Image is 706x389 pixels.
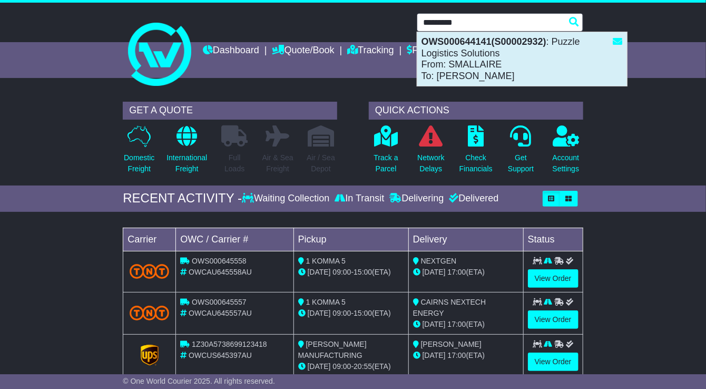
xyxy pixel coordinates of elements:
[192,257,247,265] span: OWS000645558
[123,228,176,251] td: Carrier
[448,351,466,359] span: 17:00
[298,361,404,372] div: - (ETA)
[176,228,293,251] td: OWC / Carrier #
[333,309,351,317] span: 09:00
[508,152,534,174] p: Get Support
[413,350,519,361] div: (ETA)
[374,125,399,180] a: Track aParcel
[417,152,444,174] p: Network Delays
[272,42,335,60] a: Quote/Book
[507,125,534,180] a: GetSupport
[130,264,169,278] img: TNT_Domestic.png
[523,228,583,251] td: Status
[262,152,293,174] p: Air & Sea Freight
[459,125,493,180] a: CheckFinancials
[308,309,331,317] span: [DATE]
[123,102,337,120] div: GET A QUOTE
[417,32,627,86] div: : Puzzle Logistics Solutions From: SMALLAIRE To: [PERSON_NAME]
[333,268,351,276] span: 09:00
[123,125,155,180] a: DomesticFreight
[448,268,466,276] span: 17:00
[354,309,372,317] span: 15:00
[333,362,351,371] span: 09:00
[421,340,482,348] span: [PERSON_NAME]
[306,257,346,265] span: 1 KOMMA 5
[423,351,446,359] span: [DATE]
[447,193,499,205] div: Delivered
[221,152,248,174] p: Full Loads
[423,320,446,328] span: [DATE]
[528,269,578,288] a: View Order
[423,268,446,276] span: [DATE]
[308,362,331,371] span: [DATE]
[166,152,207,174] p: International Freight
[189,351,252,359] span: OWCUS645397AU
[298,267,404,278] div: - (ETA)
[123,377,275,385] span: © One World Courier 2025. All rights reserved.
[192,340,267,348] span: 1Z30A5738699123418
[417,125,445,180] a: NetworkDelays
[354,268,372,276] span: 15:00
[307,152,335,174] p: Air / Sea Depot
[354,362,372,371] span: 20:55
[459,152,493,174] p: Check Financials
[242,193,332,205] div: Waiting Collection
[421,257,457,265] span: NEXTGEN
[413,298,486,317] span: CAIRNS NEXTECH ENERGY
[413,319,519,330] div: (ETA)
[413,267,519,278] div: (ETA)
[552,125,580,180] a: AccountSettings
[298,308,404,319] div: - (ETA)
[308,268,331,276] span: [DATE]
[192,298,247,306] span: OWS000645557
[421,36,546,47] strong: OWS000644141(S00002932)
[407,42,455,60] a: Financials
[189,268,252,276] span: OWCAU645558AU
[298,340,367,359] span: [PERSON_NAME] MANUFACTURING
[332,193,387,205] div: In Transit
[528,353,578,371] a: View Order
[408,228,523,251] td: Delivery
[141,345,159,366] img: GetCarrierServiceLogo
[306,298,346,306] span: 1 KOMMA 5
[189,309,252,317] span: OWCAU645557AU
[123,191,242,206] div: RECENT ACTIVITY -
[124,152,154,174] p: Domestic Freight
[374,152,398,174] p: Track a Parcel
[387,193,447,205] div: Delivering
[347,42,394,60] a: Tracking
[293,228,408,251] td: Pickup
[203,42,259,60] a: Dashboard
[553,152,580,174] p: Account Settings
[369,102,583,120] div: QUICK ACTIONS
[448,320,466,328] span: 17:00
[166,125,208,180] a: InternationalFreight
[528,310,578,329] a: View Order
[130,306,169,320] img: TNT_Domestic.png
